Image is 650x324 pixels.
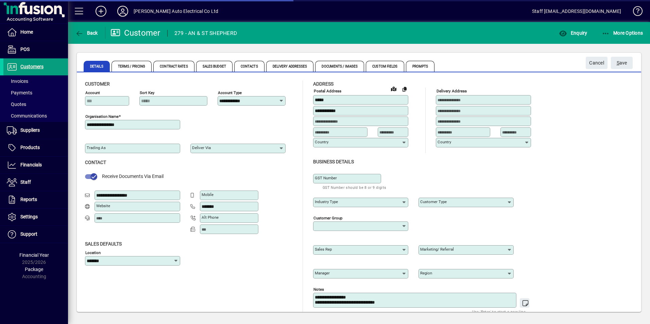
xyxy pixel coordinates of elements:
a: Suppliers [3,122,68,139]
a: Payments [3,87,68,98]
a: Staff [3,174,68,191]
span: Invoices [7,78,28,84]
span: Communications [7,113,47,119]
app-page-header-button: Back [68,27,105,39]
a: Invoices [3,75,68,87]
span: Address [313,81,333,87]
mat-label: Mobile [202,192,213,197]
a: Communications [3,110,68,122]
span: Contact [85,160,106,165]
mat-label: Website [96,203,110,208]
mat-label: Sort key [140,90,154,95]
a: Quotes [3,98,68,110]
mat-label: Organisation name [85,114,119,119]
a: Financials [3,157,68,174]
a: Settings [3,209,68,226]
span: Delivery Addresses [266,61,314,72]
span: Home [20,29,33,35]
a: Reports [3,191,68,208]
span: Terms / Pricing [112,61,152,72]
span: Financial Year [19,252,49,258]
span: S [617,60,619,66]
mat-label: Notes [313,287,324,291]
span: Business details [313,159,354,164]
mat-label: Manager [315,271,330,275]
span: Customer [85,81,110,87]
div: [PERSON_NAME] Auto Electrical Co Ltd [134,6,218,17]
button: Add [90,5,112,17]
mat-label: Account Type [218,90,242,95]
span: Contacts [234,61,264,72]
span: Settings [20,214,38,219]
span: ave [617,57,627,69]
span: Quotes [7,102,26,107]
mat-label: Country [438,140,451,144]
div: 279 - AN & ST SHEPHERD [174,28,237,39]
span: Suppliers [20,127,40,133]
mat-hint: Use 'Enter' to start a new line [472,308,526,316]
mat-hint: GST Number should be 8 or 9 digits [323,183,387,191]
button: Enquiry [557,27,589,39]
mat-label: Sales rep [315,247,332,252]
mat-label: Location [85,250,101,255]
a: Knowledge Base [628,1,642,23]
span: Details [84,61,110,72]
span: More Options [602,30,643,36]
span: Receive Documents Via Email [102,174,164,179]
mat-label: Account [85,90,100,95]
div: Customer [110,28,160,38]
span: Reports [20,197,37,202]
span: Sales Budget [196,61,233,72]
span: Custom Fields [366,61,404,72]
span: Customers [20,64,44,69]
mat-label: Country [315,140,328,144]
span: Documents / Images [315,61,364,72]
mat-label: Marketing/ Referral [420,247,454,252]
button: Save [611,57,633,69]
button: Copy to Delivery address [399,84,410,94]
span: Enquiry [559,30,587,36]
span: Package [25,267,43,272]
span: Products [20,145,40,150]
mat-label: GST Number [315,176,337,180]
button: Profile [112,5,134,17]
mat-label: Industry type [315,199,338,204]
button: Back [73,27,100,39]
mat-label: Trading as [87,145,106,150]
span: Prompts [406,61,435,72]
a: View on map [388,83,399,94]
span: Payments [7,90,32,95]
a: Home [3,24,68,41]
mat-label: Region [420,271,432,275]
span: Contract Rates [153,61,194,72]
mat-label: Deliver via [192,145,211,150]
mat-label: Customer group [313,215,342,220]
a: POS [3,41,68,58]
a: Products [3,139,68,156]
span: Staff [20,179,31,185]
span: Back [75,30,98,36]
button: Cancel [586,57,608,69]
mat-label: Alt Phone [202,215,219,220]
a: Support [3,226,68,243]
span: Sales defaults [85,241,122,247]
span: Support [20,231,37,237]
button: More Options [600,27,645,39]
mat-label: Customer type [420,199,447,204]
div: Staff [EMAIL_ADDRESS][DOMAIN_NAME] [532,6,621,17]
span: POS [20,47,30,52]
span: Cancel [589,57,604,69]
span: Financials [20,162,42,167]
